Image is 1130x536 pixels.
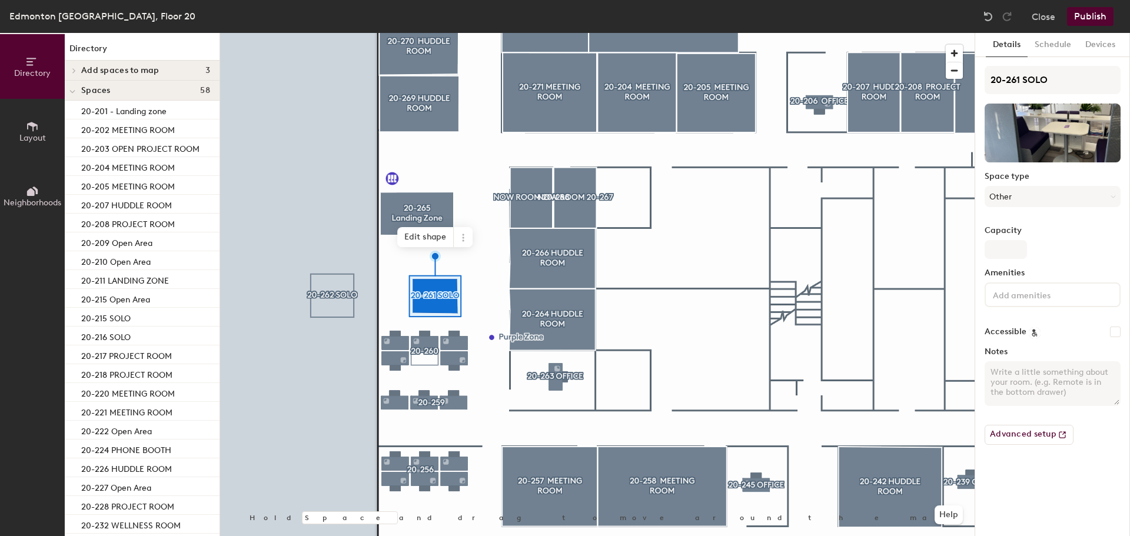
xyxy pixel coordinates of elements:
[81,461,172,474] p: 20-226 HUDDLE ROOM
[982,11,994,22] img: Undo
[81,178,175,192] p: 20-205 MEETING ROOM
[200,86,210,95] span: 58
[985,327,1026,337] label: Accessible
[81,235,152,248] p: 20-209 Open Area
[81,442,171,455] p: 20-224 PHONE BOOTH
[81,480,151,493] p: 20-227 Open Area
[81,385,175,399] p: 20-220 MEETING ROOM
[1078,33,1122,57] button: Devices
[985,268,1121,278] label: Amenities
[985,104,1121,162] img: The space named 20-261 SOLO
[81,310,131,324] p: 20-215 SOLO
[205,66,210,75] span: 3
[985,172,1121,181] label: Space type
[1032,7,1055,26] button: Close
[81,348,172,361] p: 20-217 PROJECT ROOM
[81,122,175,135] p: 20-202 MEETING ROOM
[4,198,61,208] span: Neighborhoods
[935,505,963,524] button: Help
[985,226,1121,235] label: Capacity
[991,287,1096,301] input: Add amenities
[81,86,111,95] span: Spaces
[81,404,172,418] p: 20-221 MEETING ROOM
[14,68,51,78] span: Directory
[19,133,46,143] span: Layout
[1067,7,1114,26] button: Publish
[81,254,151,267] p: 20-210 Open Area
[397,227,454,247] span: Edit shape
[81,197,172,211] p: 20-207 HUDDLE ROOM
[1028,33,1078,57] button: Schedule
[81,272,169,286] p: 20-211 LANDING ZONE
[81,423,152,437] p: 20-222 Open Area
[81,498,174,512] p: 20-228 PROJECT ROOM
[65,42,220,61] h1: Directory
[81,291,150,305] p: 20-215 Open Area
[81,517,181,531] p: 20-232 WELLNESS ROOM
[81,141,200,154] p: 20-203 OPEN PROJECT ROOM
[81,103,167,116] p: 20-201 - Landing zone
[81,367,172,380] p: 20-218 PROJECT ROOM
[81,329,131,342] p: 20-216 SOLO
[81,159,175,173] p: 20-204 MEETING ROOM
[1001,11,1013,22] img: Redo
[985,425,1073,445] button: Advanced setup
[986,33,1028,57] button: Details
[985,347,1121,357] label: Notes
[9,9,195,24] div: Edmonton [GEOGRAPHIC_DATA], Floor 20
[81,216,175,229] p: 20-208 PROJECT ROOM
[81,66,159,75] span: Add spaces to map
[985,186,1121,207] button: Other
